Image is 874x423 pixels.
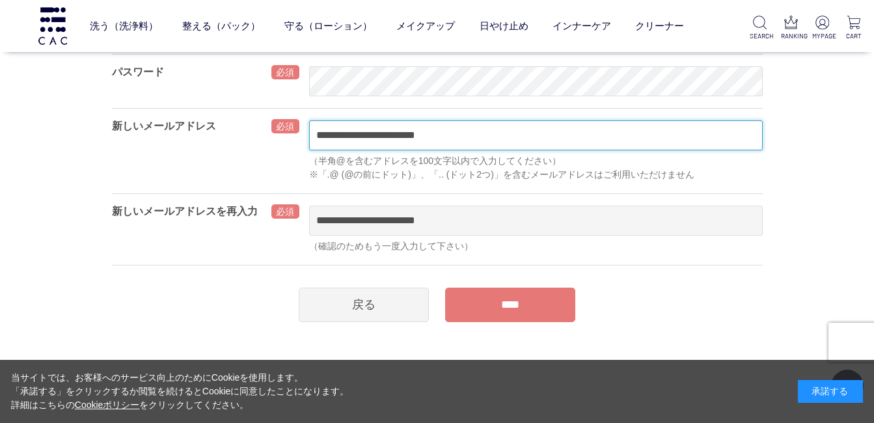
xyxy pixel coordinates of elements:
a: RANKING [781,16,801,41]
a: インナーケア [553,8,611,43]
div: 当サイトでは、お客様へのサービス向上のためにCookieを使用します。 「承諾する」をクリックするか閲覧を続けるとCookieに同意したことになります。 詳細はこちらの をクリックしてください。 [11,371,349,412]
label: 新しいメールアドレス [112,120,216,131]
p: CART [843,31,864,41]
a: 整える（パック） [182,8,260,43]
a: 守る（ローション） [284,8,372,43]
div: 承諾する [798,380,863,403]
p: SEARCH [750,31,770,41]
label: 新しいメールアドレスを再入力 [112,206,258,217]
div: （半角@を含むアドレスを100文字以内で入力してください） ※「.@ (@の前にドット)」、「.. (ドット2つ)」を含むメールアドレスはご利用いただけません [309,154,763,182]
a: 戻る [299,288,429,322]
a: フェイスカラー [376,49,439,60]
a: SEARCH [750,16,770,41]
a: リップ [462,49,489,60]
a: メイクアップ [396,8,455,43]
label: パスワード [112,66,164,77]
div: （確認のためもう一度入力して下さい） [309,239,763,253]
a: アイ [335,49,353,60]
a: ベース [284,49,312,60]
a: 日やけ止め [480,8,528,43]
a: Cookieポリシー [75,400,140,410]
a: 洗う（洗浄料） [90,8,158,43]
a: クリーナー [635,8,684,43]
p: MYPAGE [812,31,832,41]
a: MYPAGE [812,16,832,41]
p: RANKING [781,31,801,41]
a: CART [843,16,864,41]
img: logo [36,7,69,44]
